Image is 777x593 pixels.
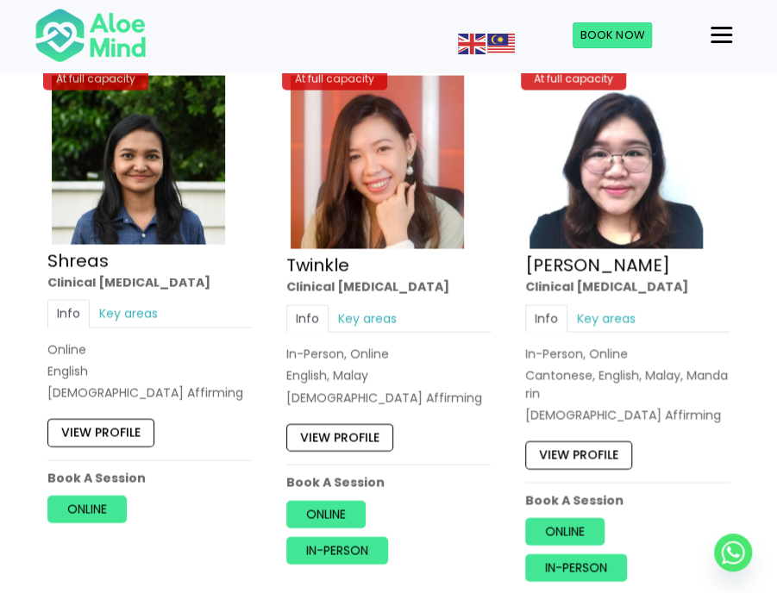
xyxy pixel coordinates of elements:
a: In-person [525,553,627,581]
img: Aloe mind Logo [34,7,147,64]
div: At full capacity [43,66,148,90]
div: Clinical [MEDICAL_DATA] [47,273,252,290]
a: Shreas [47,248,109,272]
a: [PERSON_NAME] [525,253,670,277]
p: Book A Session [525,490,730,508]
a: Key areas [329,304,406,332]
span: Book Now [580,27,644,43]
div: Online [47,340,252,357]
a: View profile [286,423,393,451]
div: Clinical [MEDICAL_DATA] [286,278,491,295]
div: In-Person, Online [525,345,730,362]
img: en [458,34,486,54]
a: View profile [47,418,154,446]
p: Cantonese, English, Malay, Mandarin [525,366,730,402]
div: In-Person, Online [286,345,491,362]
img: twinkle_cropped-300×300 [291,75,464,248]
div: Clinical [MEDICAL_DATA] [525,278,730,295]
a: English [458,34,487,52]
a: Online [525,517,605,545]
p: Book A Session [47,469,252,486]
img: ms [487,34,515,54]
a: Twinkle [286,253,349,277]
a: Online [47,495,127,522]
a: Malay [487,34,517,52]
p: English, Malay [286,366,491,384]
div: At full capacity [521,66,626,90]
p: English [47,362,252,379]
div: [DEMOGRAPHIC_DATA] Affirming [525,406,730,423]
a: View profile [525,440,632,468]
img: Wei Shan_Profile-300×300 [529,75,703,248]
a: In-person [286,536,388,564]
a: Info [525,304,567,332]
a: Key areas [567,304,645,332]
img: Shreas clinical psychologist [52,75,225,244]
div: [DEMOGRAPHIC_DATA] Affirming [47,384,252,401]
a: Info [286,304,329,332]
button: Menu [704,21,739,50]
a: Whatsapp [714,534,752,571]
div: [DEMOGRAPHIC_DATA] Affirming [286,389,491,406]
a: Online [286,499,366,527]
a: Info [47,299,90,327]
a: Key areas [90,299,167,327]
a: Book Now [573,22,652,48]
p: Book A Session [286,473,491,490]
div: At full capacity [282,66,387,90]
